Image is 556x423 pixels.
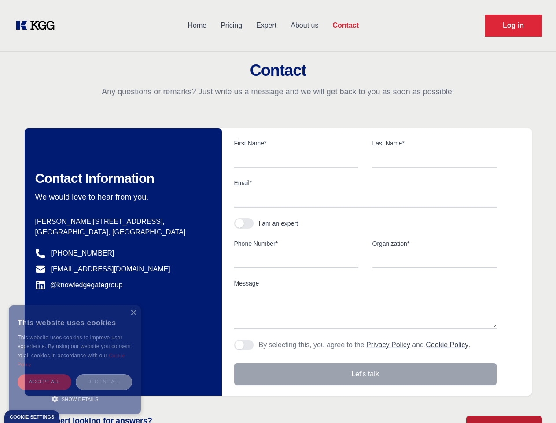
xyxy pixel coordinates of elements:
span: This website uses cookies to improve user experience. By using our website you consent to all coo... [18,334,131,359]
button: Let's talk [234,363,497,385]
a: Cookie Policy [426,341,468,349]
a: About us [284,14,325,37]
a: KOL Knowledge Platform: Talk to Key External Experts (KEE) [14,19,62,33]
label: First Name* [234,139,358,148]
div: Decline all [76,374,132,390]
p: [GEOGRAPHIC_DATA], [GEOGRAPHIC_DATA] [35,227,208,237]
a: @knowledgegategroup [35,280,123,290]
a: Privacy Policy [366,341,410,349]
div: Show details [18,394,132,403]
label: Message [234,279,497,288]
label: Organization* [372,239,497,248]
div: Close [130,310,136,316]
a: Home [180,14,214,37]
a: Contact [325,14,366,37]
a: Cookie Policy [18,353,125,367]
p: [PERSON_NAME][STREET_ADDRESS], [35,216,208,227]
label: Last Name* [372,139,497,148]
iframe: Chat Widget [512,381,556,423]
a: [PHONE_NUMBER] [51,248,114,259]
a: Request Demo [485,15,542,37]
h2: Contact [11,62,545,79]
a: Expert [249,14,284,37]
a: [EMAIL_ADDRESS][DOMAIN_NAME] [51,264,170,275]
label: Phone Number* [234,239,358,248]
div: Cookie settings [10,415,54,419]
p: We would love to hear from you. [35,192,208,202]
p: By selecting this, you agree to the and . [259,340,471,350]
p: Any questions or remarks? Just write us a message and we will get back to you as soon as possible! [11,86,545,97]
h2: Contact Information [35,171,208,186]
div: I am an expert [259,219,298,228]
span: Show details [62,397,99,402]
a: Pricing [214,14,249,37]
div: Accept all [18,374,71,390]
div: This website uses cookies [18,312,132,333]
label: Email* [234,178,497,187]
